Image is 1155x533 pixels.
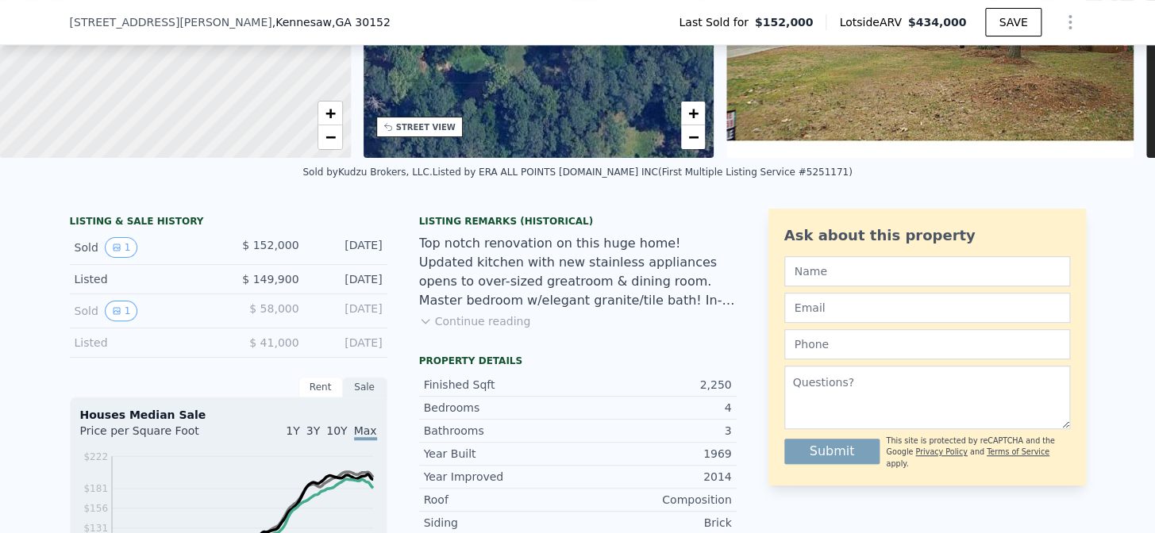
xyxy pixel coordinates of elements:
[70,215,387,231] div: LISTING & SALE HISTORY
[578,400,732,416] div: 4
[578,515,732,531] div: Brick
[249,302,298,315] span: $ 58,000
[306,424,320,437] span: 3Y
[424,446,578,462] div: Year Built
[578,423,732,439] div: 3
[343,377,387,397] div: Sale
[75,301,216,321] div: Sold
[318,102,342,125] a: Zoom in
[272,14,391,30] span: , Kennesaw
[419,313,531,329] button: Continue reading
[105,237,138,258] button: View historical data
[419,215,737,228] div: Listing Remarks (Historical)
[80,423,229,448] div: Price per Square Foot
[325,127,335,147] span: −
[286,424,299,437] span: 1Y
[312,271,383,287] div: [DATE]
[987,447,1049,456] a: Terms of Service
[75,335,216,351] div: Listed
[312,335,383,351] div: [DATE]
[915,447,967,456] a: Privacy Policy
[681,102,705,125] a: Zoom in
[433,167,853,178] div: Listed by ERA ALL POINTS [DOMAIN_NAME] INC (First Multiple Listing Service #5251171)
[326,424,347,437] span: 10Y
[312,237,383,258] div: [DATE]
[105,301,138,321] button: View historical data
[75,271,216,287] div: Listed
[755,14,814,30] span: $152,000
[312,301,383,321] div: [DATE]
[424,400,578,416] div: Bedrooms
[424,377,578,393] div: Finished Sqft
[578,492,732,508] div: Composition
[688,103,699,123] span: +
[679,14,755,30] span: Last Sold for
[302,167,432,178] div: Sold by Kudzu Brokers, LLC .
[298,377,343,397] div: Rent
[249,336,298,349] span: $ 41,000
[578,469,732,485] div: 2014
[419,234,737,310] div: Top notch renovation on this huge home! Updated kitchen with new stainless appliances opens to ov...
[839,14,907,30] span: Lotside ARV
[325,103,335,123] span: +
[80,407,377,423] div: Houses Median Sale
[70,14,272,30] span: [STREET_ADDRESS][PERSON_NAME]
[242,239,298,251] span: $ 152,000
[784,293,1070,323] input: Email
[424,492,578,508] div: Roof
[419,355,737,367] div: Property details
[886,435,1069,470] div: This site is protected by reCAPTCHA and the Google and apply.
[784,256,1070,286] input: Name
[578,446,732,462] div: 1969
[83,503,108,514] tspan: $156
[242,273,298,286] span: $ 149,900
[318,125,342,149] a: Zoom out
[784,224,1070,247] div: Ask about this property
[1054,6,1086,38] button: Show Options
[83,483,108,494] tspan: $181
[75,237,216,258] div: Sold
[784,329,1070,359] input: Phone
[83,451,108,462] tspan: $222
[908,16,967,29] span: $434,000
[424,515,578,531] div: Siding
[578,377,732,393] div: 2,250
[424,423,578,439] div: Bathrooms
[332,16,391,29] span: , GA 30152
[784,439,880,464] button: Submit
[681,125,705,149] a: Zoom out
[424,469,578,485] div: Year Improved
[354,424,377,440] span: Max
[985,8,1041,36] button: SAVE
[396,121,456,133] div: STREET VIEW
[688,127,699,147] span: −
